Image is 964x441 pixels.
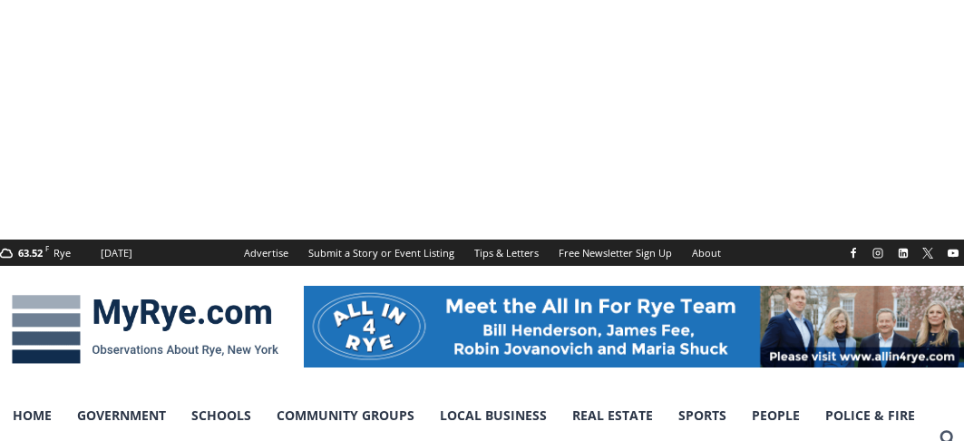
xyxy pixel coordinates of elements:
[666,393,739,438] a: Sports
[682,240,731,266] a: About
[304,286,964,367] img: All in for Rye
[18,246,43,260] span: 63.52
[813,393,928,438] a: Police & Fire
[298,240,464,266] a: Submit a Story or Event Listing
[549,240,682,266] a: Free Newsletter Sign Up
[942,242,964,264] a: YouTube
[101,245,132,261] div: [DATE]
[234,240,731,266] nav: Secondary Navigation
[264,393,427,438] a: Community Groups
[54,245,71,261] div: Rye
[867,242,889,264] a: Instagram
[892,242,914,264] a: Linkedin
[234,240,298,266] a: Advertise
[179,393,264,438] a: Schools
[739,393,813,438] a: People
[842,242,864,264] a: Facebook
[464,240,549,266] a: Tips & Letters
[427,393,560,438] a: Local Business
[64,393,179,438] a: Government
[917,242,939,264] a: X
[560,393,666,438] a: Real Estate
[45,243,49,253] span: F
